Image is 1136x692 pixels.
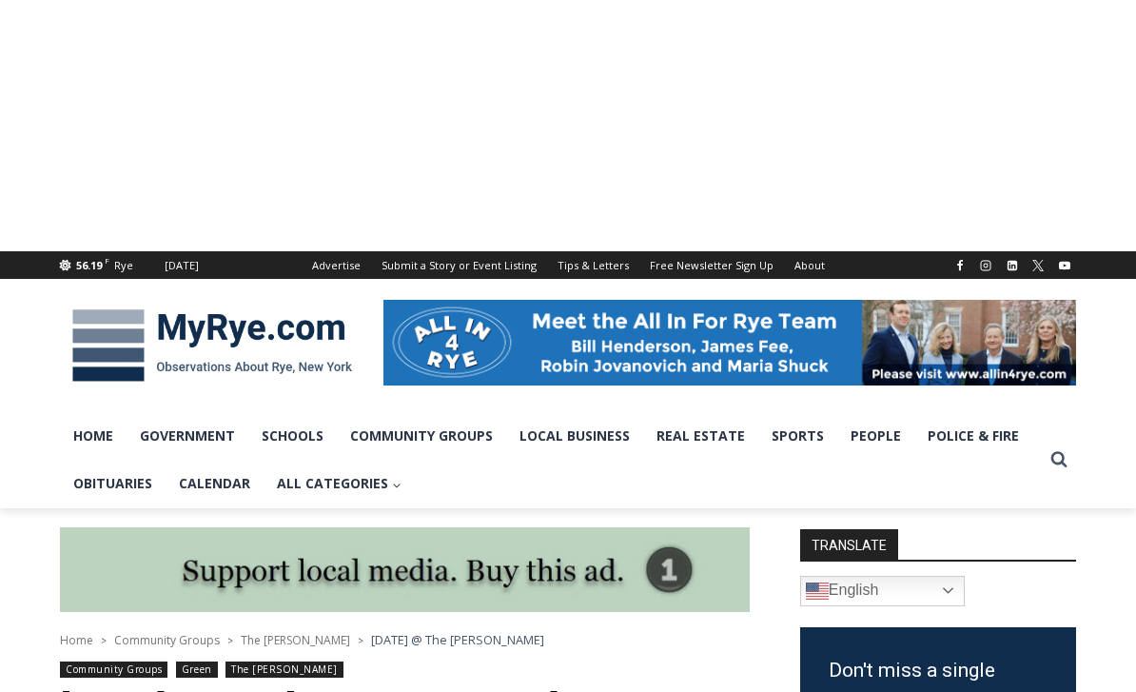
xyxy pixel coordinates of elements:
[60,630,750,649] nav: Breadcrumbs
[166,460,264,507] a: Calendar
[1001,254,1024,277] a: Linkedin
[371,631,544,648] span: [DATE] @ The [PERSON_NAME]
[241,632,350,648] a: The [PERSON_NAME]
[176,662,218,678] a: Green
[974,254,997,277] a: Instagram
[371,251,547,279] a: Submit a Story or Event Listing
[806,580,829,603] img: en
[225,662,343,678] a: The [PERSON_NAME]
[114,257,133,274] div: Rye
[914,412,1032,460] a: Police & Fire
[800,576,965,606] a: English
[643,412,758,460] a: Real Estate
[277,473,402,494] span: All Categories
[1042,443,1076,477] button: View Search Form
[506,412,643,460] a: Local Business
[800,529,898,560] strong: TRANSLATE
[264,460,415,507] a: All Categories
[248,412,337,460] a: Schools
[302,251,371,279] a: Advertise
[639,251,784,279] a: Free Newsletter Sign Up
[76,258,102,272] span: 56.19
[60,296,364,395] img: MyRye.com
[1027,254,1049,277] a: X
[105,255,109,266] span: F
[784,251,835,279] a: About
[302,251,835,279] nav: Secondary Navigation
[127,412,248,460] a: Government
[1053,254,1076,277] a: YouTube
[60,412,127,460] a: Home
[227,634,233,647] span: >
[837,412,914,460] a: People
[758,412,837,460] a: Sports
[60,527,750,613] img: support local media, buy this ad
[60,460,166,507] a: Obituaries
[949,254,971,277] a: Facebook
[60,632,93,648] a: Home
[165,257,199,274] div: [DATE]
[101,634,107,647] span: >
[114,632,220,648] a: Community Groups
[547,251,639,279] a: Tips & Letters
[60,662,167,678] a: Community Groups
[337,412,506,460] a: Community Groups
[60,412,1042,508] nav: Primary Navigation
[383,300,1076,386] img: All in for Rye
[358,634,363,647] span: >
